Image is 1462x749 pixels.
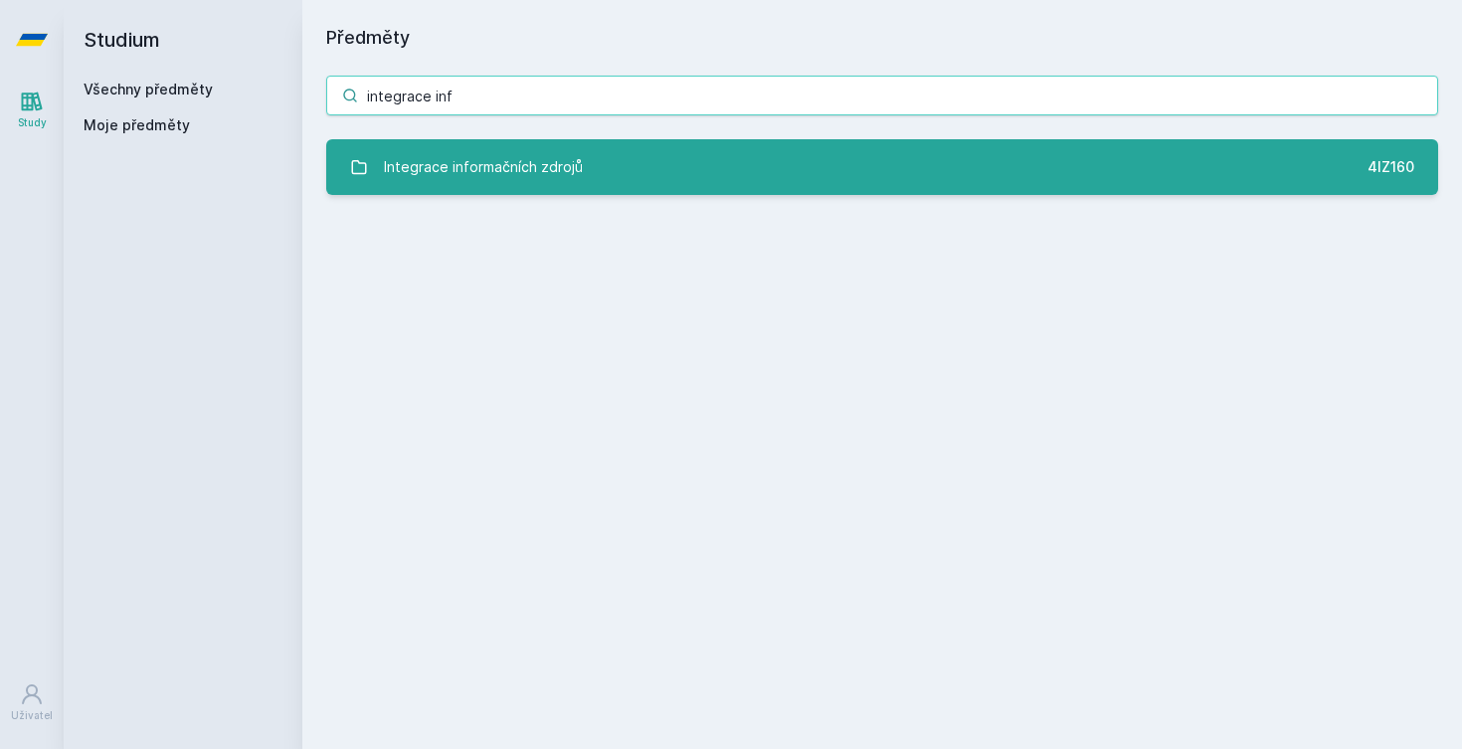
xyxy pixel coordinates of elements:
h1: Předměty [326,24,1438,52]
span: Moje předměty [84,115,190,135]
a: Všechny předměty [84,81,213,97]
div: Integrace informačních zdrojů [384,147,583,187]
input: Název nebo ident předmětu… [326,76,1438,115]
a: Study [4,80,60,140]
div: 4IZ160 [1368,157,1414,177]
div: Uživatel [11,708,53,723]
div: Study [18,115,47,130]
a: Uživatel [4,672,60,733]
a: Integrace informačních zdrojů 4IZ160 [326,139,1438,195]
